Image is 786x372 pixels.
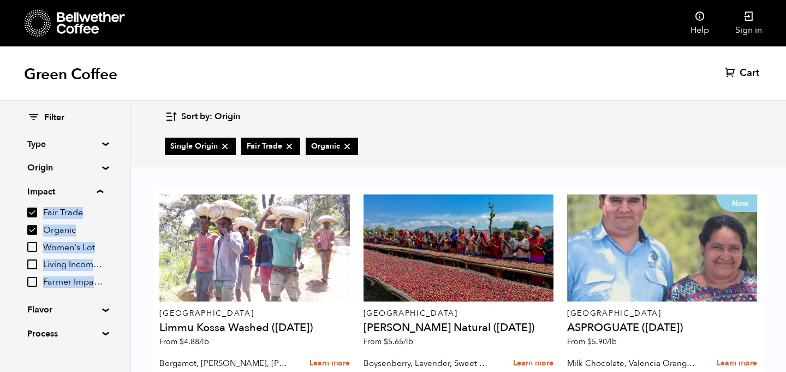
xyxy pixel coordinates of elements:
bdi: 4.88 [180,336,209,347]
span: From [567,336,617,347]
h4: Limmu Kossa Washed ([DATE]) [159,322,349,333]
bdi: 5.90 [587,336,617,347]
input: Farmer Impact Fund [27,277,37,287]
summary: Type [27,138,103,151]
span: $ [384,336,388,347]
span: $ [587,336,592,347]
span: /lb [199,336,209,347]
summary: Impact [27,185,103,198]
a: Cart [725,67,762,80]
summary: Origin [27,161,103,174]
span: From [159,336,209,347]
span: /lb [607,336,617,347]
input: Fair Trade [27,208,37,217]
span: $ [180,336,184,347]
h1: Green Coffee [24,64,117,84]
span: Cart [740,67,759,80]
bdi: 5.65 [384,336,413,347]
span: Sort by: Origin [181,111,240,123]
p: Boysenberry, Lavender, Sweet Cream [364,355,493,371]
span: Women's Lot [43,242,103,254]
button: Sort by: Origin [165,104,240,129]
input: Organic [27,225,37,235]
span: Filter [44,112,64,124]
p: New [716,194,757,212]
input: Living Income Pricing [27,259,37,269]
a: New [567,194,757,302]
p: [GEOGRAPHIC_DATA] [364,310,553,317]
span: Fair Trade [247,141,295,152]
span: Farmer Impact Fund [43,276,103,288]
input: Women's Lot [27,242,37,252]
span: /lb [403,336,413,347]
span: Single Origin [170,141,230,152]
p: [GEOGRAPHIC_DATA] [567,310,757,317]
h4: [PERSON_NAME] Natural ([DATE]) [364,322,553,333]
summary: Process [27,327,103,340]
span: Organic [43,225,103,237]
span: From [364,336,413,347]
span: Fair Trade [43,207,103,219]
span: Organic [311,141,353,152]
summary: Flavor [27,303,103,316]
p: Bergamot, [PERSON_NAME], [PERSON_NAME] [159,355,289,371]
p: Milk Chocolate, Valencia Orange, Agave [567,355,696,371]
span: Living Income Pricing [43,259,103,271]
h4: ASPROGUATE ([DATE]) [567,322,757,333]
p: [GEOGRAPHIC_DATA] [159,310,349,317]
